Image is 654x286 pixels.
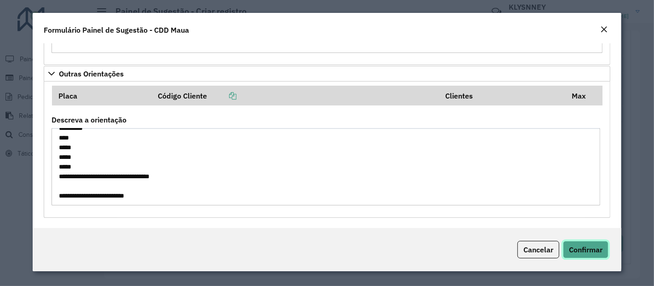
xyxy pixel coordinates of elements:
[207,91,236,100] a: Copiar
[566,86,602,105] th: Max
[439,86,566,105] th: Clientes
[44,82,610,217] div: Outras Orientações
[52,114,126,125] label: Descreva a orientação
[600,26,608,33] em: Fechar
[563,241,608,258] button: Confirmar
[597,24,610,36] button: Close
[44,24,189,35] h4: Formulário Painel de Sugestão - CDD Maua
[517,241,559,258] button: Cancelar
[59,70,124,77] span: Outras Orientações
[44,66,610,82] a: Outras Orientações
[152,86,439,105] th: Código Cliente
[523,245,553,254] span: Cancelar
[52,86,152,105] th: Placa
[569,245,602,254] span: Confirmar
